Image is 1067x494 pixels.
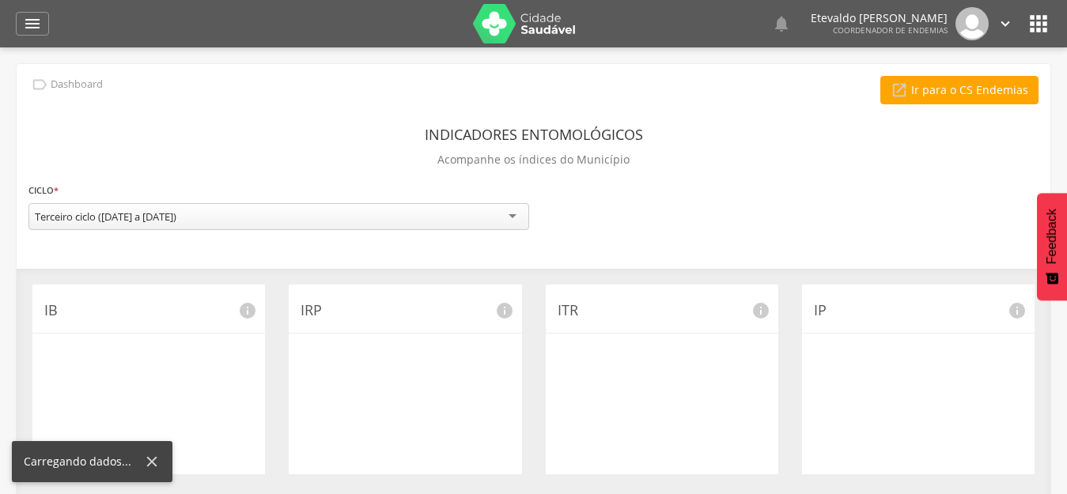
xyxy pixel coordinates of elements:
[833,25,948,36] span: Coordenador de Endemias
[238,301,257,320] i: info
[24,454,143,469] div: Carregando dados...
[495,301,514,320] i: info
[28,182,59,199] label: Ciclo
[44,300,253,321] p: IB
[51,78,103,91] p: Dashboard
[35,209,176,224] div: Terceiro ciclo ([DATE] a [DATE])
[16,12,49,36] a: 
[814,300,1023,321] p: IP
[1026,11,1051,36] i: 
[1045,209,1059,264] span: Feedback
[1037,193,1067,300] button: Feedback - Mostrar pesquisa
[437,149,630,171] p: Acompanhe os índices do Município
[425,120,643,149] header: Indicadores Entomológicos
[891,81,908,99] i: 
[772,7,791,40] a: 
[997,15,1014,32] i: 
[31,76,48,93] i: 
[772,14,791,33] i: 
[811,13,948,24] p: Etevaldo [PERSON_NAME]
[997,7,1014,40] a: 
[751,301,770,320] i: info
[1008,301,1027,320] i: info
[880,76,1039,104] a: Ir para o CS Endemias
[301,300,509,321] p: IRP
[558,300,766,321] p: ITR
[23,14,42,33] i: 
